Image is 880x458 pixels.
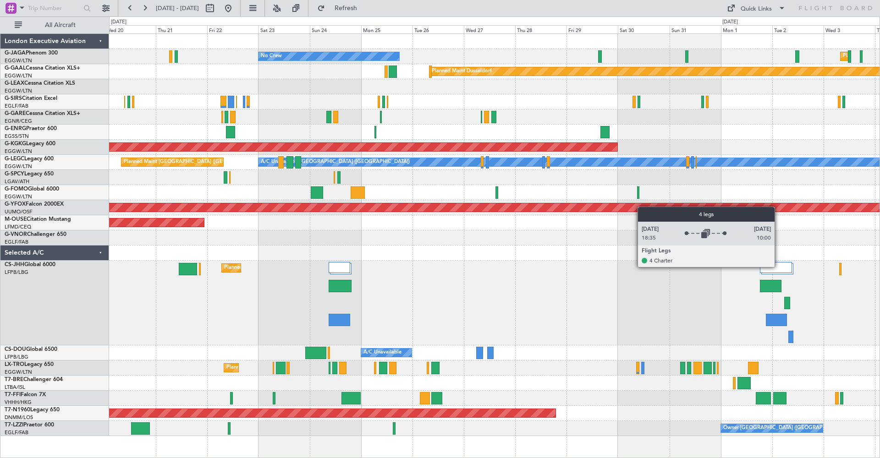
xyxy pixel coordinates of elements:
a: LX-TROLegacy 650 [5,362,54,367]
div: A/C Unavailable [GEOGRAPHIC_DATA] ([GEOGRAPHIC_DATA]) [261,155,410,169]
span: Refresh [327,5,365,11]
div: No Crew [261,49,282,63]
span: All Aircraft [24,22,97,28]
a: G-FOMOGlobal 6000 [5,186,59,192]
span: G-VNOR [5,232,27,237]
div: Planned Maint [GEOGRAPHIC_DATA] ([GEOGRAPHIC_DATA]) [224,261,368,275]
span: T7-BRE [5,377,23,382]
span: G-FOMO [5,186,28,192]
div: Wed 3 [824,25,875,33]
a: G-VNORChallenger 650 [5,232,66,237]
div: [DATE] [722,18,738,26]
a: T7-N1960Legacy 650 [5,407,60,413]
a: LFMD/CEQ [5,224,31,230]
div: Fri 29 [566,25,618,33]
span: M-OUSE [5,217,27,222]
a: G-GARECessna Citation XLS+ [5,111,80,116]
span: G-ENRG [5,126,26,131]
span: CS-JHH [5,262,24,267]
a: G-ENRGPraetor 600 [5,126,57,131]
a: T7-BREChallenger 604 [5,377,63,382]
a: G-LEAXCessna Citation XLS [5,81,75,86]
div: Wed 27 [464,25,515,33]
div: Sun 24 [310,25,361,33]
a: EGGW/LTN [5,72,32,79]
div: Sat 30 [618,25,669,33]
a: G-JAGAPhenom 300 [5,50,58,56]
span: CS-DOU [5,347,26,352]
span: G-GAAL [5,65,26,71]
button: Refresh [313,1,368,16]
a: EGGW/LTN [5,193,32,200]
button: All Aircraft [10,18,99,33]
div: [DATE] [111,18,126,26]
div: Planned Maint [GEOGRAPHIC_DATA] ([GEOGRAPHIC_DATA]) [124,155,268,169]
div: Thu 21 [156,25,207,33]
a: LFPB/LBG [5,269,28,276]
div: Tue 2 [772,25,824,33]
div: Mon 1 [721,25,772,33]
a: EGGW/LTN [5,148,32,155]
a: EGGW/LTN [5,57,32,64]
a: G-LEGCLegacy 600 [5,156,54,162]
span: G-KGKG [5,141,26,147]
a: G-KGKGLegacy 600 [5,141,55,147]
a: EGLF/FAB [5,103,28,109]
span: G-SIRS [5,96,22,101]
div: Wed 20 [104,25,155,33]
div: Tue 26 [412,25,464,33]
span: T7-LZZI [5,422,23,428]
span: G-GARE [5,111,26,116]
a: EGLF/FAB [5,239,28,245]
span: G-YFOX [5,202,26,207]
a: G-SIRSCitation Excel [5,96,57,101]
a: T7-LZZIPraetor 600 [5,422,54,428]
span: LX-TRO [5,362,24,367]
span: T7-FFI [5,392,21,398]
a: G-YFOXFalcon 2000EX [5,202,64,207]
a: CS-JHHGlobal 6000 [5,262,55,267]
a: LTBA/ISL [5,384,25,391]
a: EGLF/FAB [5,429,28,436]
a: G-GAALCessna Citation XLS+ [5,65,80,71]
a: DNMM/LOS [5,414,33,421]
a: M-OUSECitation Mustang [5,217,71,222]
span: G-SPCY [5,171,24,177]
a: EGGW/LTN [5,369,32,376]
div: Fri 22 [207,25,258,33]
div: Thu 28 [515,25,566,33]
button: Quick Links [722,1,790,16]
div: Sun 31 [670,25,721,33]
div: Sat 23 [258,25,310,33]
a: EGSS/STN [5,133,29,140]
a: CS-DOUGlobal 6500 [5,347,57,352]
a: EGGW/LTN [5,163,32,170]
span: [DATE] - [DATE] [156,4,199,12]
a: EGGW/LTN [5,87,32,94]
a: T7-FFIFalcon 7X [5,392,46,398]
a: LGAV/ATH [5,178,29,185]
span: G-LEGC [5,156,24,162]
span: G-JAGA [5,50,26,56]
span: T7-N1960 [5,407,30,413]
a: UUMO/OSF [5,208,32,215]
input: Trip Number [28,1,81,15]
div: Quick Links [741,5,772,14]
div: Mon 25 [361,25,412,33]
a: G-SPCYLegacy 650 [5,171,54,177]
div: A/C Unavailable [363,346,401,360]
div: Planned Maint [GEOGRAPHIC_DATA] ([GEOGRAPHIC_DATA]) [226,361,371,375]
div: Owner [GEOGRAPHIC_DATA] ([GEOGRAPHIC_DATA]) [723,421,850,435]
a: VHHH/HKG [5,399,32,406]
div: Planned Maint Dusseldorf [432,65,492,78]
a: LFPB/LBG [5,354,28,360]
a: EGNR/CEG [5,118,32,125]
span: G-LEAX [5,81,24,86]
